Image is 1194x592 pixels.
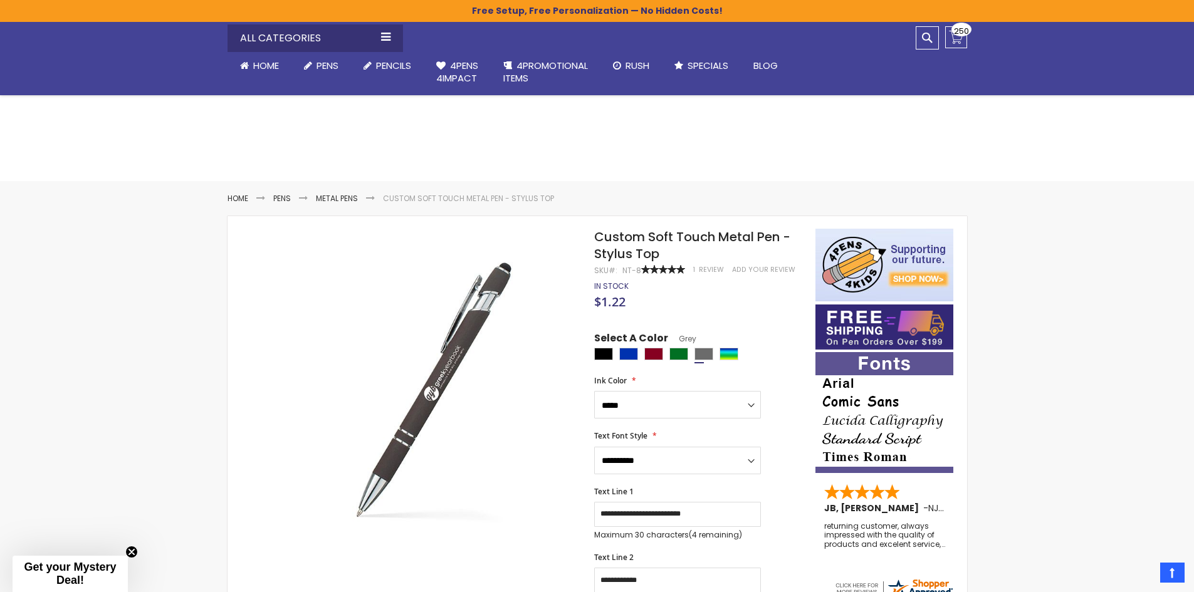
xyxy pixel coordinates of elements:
span: - , [923,502,1032,514]
a: Pens [273,193,291,204]
span: Custom Soft Touch Metal Pen - Stylus Top [594,228,790,262]
p: Maximum 30 characters [594,530,761,540]
a: 4PROMOTIONALITEMS [491,52,600,93]
span: $1.22 [594,293,626,310]
div: Availability [594,281,629,291]
a: Metal Pens [316,193,358,204]
span: Pens [317,59,338,72]
a: Pencils [351,52,424,80]
div: Green [669,348,688,360]
div: returning customer, always impressed with the quality of products and excelent service, will retu... [824,522,946,549]
a: 1 Review [693,265,726,274]
a: 250 [945,26,967,48]
a: Add Your Review [732,265,795,274]
a: Blog [741,52,790,80]
a: Rush [600,52,662,80]
a: Specials [662,52,741,80]
span: Text Line 2 [594,552,634,563]
div: Get your Mystery Deal!Close teaser [13,556,128,592]
span: (4 remaining) [689,529,742,540]
span: 4Pens 4impact [436,59,478,85]
span: Rush [626,59,649,72]
a: Pens [291,52,351,80]
div: Grey [694,348,713,360]
a: Home [228,52,291,80]
img: Free shipping on orders over $199 [815,304,953,350]
a: Top [1160,563,1185,583]
div: Blue [619,348,638,360]
span: Grey [668,333,696,344]
span: JB, [PERSON_NAME] [824,502,923,514]
img: font-personalization-examples [815,352,953,473]
span: Get your Mystery Deal! [24,561,116,586]
div: Burgundy [644,348,663,360]
a: Home [228,193,248,204]
div: All Categories [228,24,403,52]
span: Blog [753,59,778,72]
div: Black [594,348,613,360]
span: Specials [688,59,728,72]
span: Text Font Style [594,430,647,441]
span: 1 [693,265,695,274]
span: Home [253,59,279,72]
div: Assorted [720,348,738,360]
div: NT-8 [622,266,641,276]
img: 4pens 4 kids [815,229,953,301]
span: 250 [954,25,969,37]
div: 100% [641,265,685,274]
span: Text Line 1 [594,486,634,497]
span: Review [699,265,724,274]
button: Close teaser [125,546,138,558]
a: 4Pens4impact [424,52,491,93]
img: regal_rubber_grey_1.jpg [291,247,578,533]
span: NJ [928,502,944,514]
span: In stock [594,281,629,291]
li: Custom Soft Touch Metal Pen - Stylus Top [383,194,554,204]
span: Ink Color [594,375,627,386]
span: Pencils [376,59,411,72]
span: 4PROMOTIONAL ITEMS [503,59,588,85]
strong: SKU [594,265,617,276]
span: Select A Color [594,331,668,348]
